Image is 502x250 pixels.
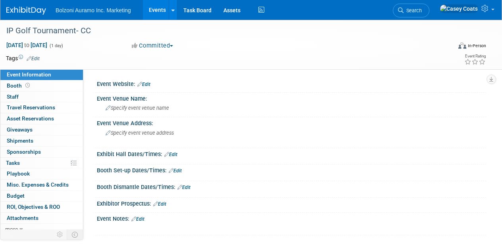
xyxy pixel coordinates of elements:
[177,185,190,190] a: Edit
[67,229,83,240] td: Toggle Event Tabs
[131,216,144,222] a: Edit
[0,80,83,91] a: Booth
[23,42,31,48] span: to
[4,24,445,38] div: IP Golf Tournament- CC
[106,105,169,111] span: Specify event venue name
[0,92,83,102] a: Staff
[7,215,38,221] span: Attachments
[6,160,20,166] span: Tasks
[458,42,466,49] img: Format-Inperson.png
[0,113,83,124] a: Asset Reservations
[129,42,176,50] button: Committed
[0,147,83,157] a: Sponsorships
[0,224,83,235] a: more
[7,104,55,111] span: Travel Reservations
[97,164,486,175] div: Booth Set-up Dates/Times:
[164,152,177,157] a: Edit
[53,229,67,240] td: Personalize Event Tab Strip
[0,213,83,223] a: Attachments
[0,69,83,80] a: Event Information
[0,158,83,168] a: Tasks
[24,82,31,88] span: Booth not reserved yet
[7,126,33,133] span: Giveaways
[49,43,63,48] span: (1 day)
[440,4,478,13] img: Casey Coats
[7,115,54,122] span: Asset Reservations
[0,135,83,146] a: Shipments
[393,4,429,17] a: Search
[97,198,486,208] div: Exhibitor Prospectus:
[0,124,83,135] a: Giveaways
[7,170,30,177] span: Playbook
[467,43,486,49] div: In-Person
[153,201,166,207] a: Edit
[97,93,486,103] div: Event Venue Name:
[6,54,40,62] td: Tags
[97,117,486,127] div: Event Venue Address:
[416,41,486,53] div: Event Format
[464,54,486,58] div: Event Rating
[97,181,486,191] div: Booth Dismantle Dates/Times:
[0,179,83,190] a: Misc. Expenses & Credits
[7,137,33,144] span: Shipments
[0,202,83,212] a: ROI, Objectives & ROO
[97,148,486,158] div: Exhibit Hall Dates/Times:
[7,181,69,188] span: Misc. Expenses & Credits
[6,42,48,49] span: [DATE] [DATE]
[97,213,486,223] div: Event Notes:
[5,226,18,232] span: more
[6,7,46,15] img: ExhibitDay
[7,94,19,100] span: Staff
[97,78,486,88] div: Event Website:
[169,168,182,174] a: Edit
[7,204,60,210] span: ROI, Objectives & ROO
[7,71,51,78] span: Event Information
[27,56,40,61] a: Edit
[0,168,83,179] a: Playbook
[0,191,83,201] a: Budget
[7,149,41,155] span: Sponsorships
[106,130,174,136] span: Specify event venue address
[404,8,422,13] span: Search
[7,82,31,89] span: Booth
[0,102,83,113] a: Travel Reservations
[56,7,131,13] span: Bolzoni Auramo Inc. Marketing
[137,82,150,87] a: Edit
[7,193,25,199] span: Budget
